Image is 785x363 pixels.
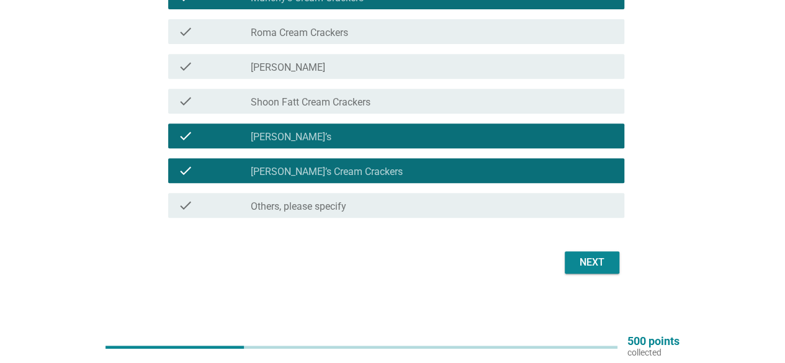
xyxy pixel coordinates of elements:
i: check [178,24,193,39]
button: Next [565,251,619,274]
i: check [178,59,193,74]
label: Roma Cream Crackers [251,27,348,39]
label: [PERSON_NAME] [251,61,325,74]
label: [PERSON_NAME]’s Cream Crackers [251,166,403,178]
i: check [178,163,193,178]
div: Next [575,255,609,270]
i: check [178,198,193,213]
label: [PERSON_NAME]’s [251,131,331,143]
p: collected [627,347,680,358]
i: check [178,94,193,109]
label: Shoon Fatt Cream Crackers [251,96,370,109]
i: check [178,128,193,143]
label: Others, please specify [251,200,346,213]
p: 500 points [627,336,680,347]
